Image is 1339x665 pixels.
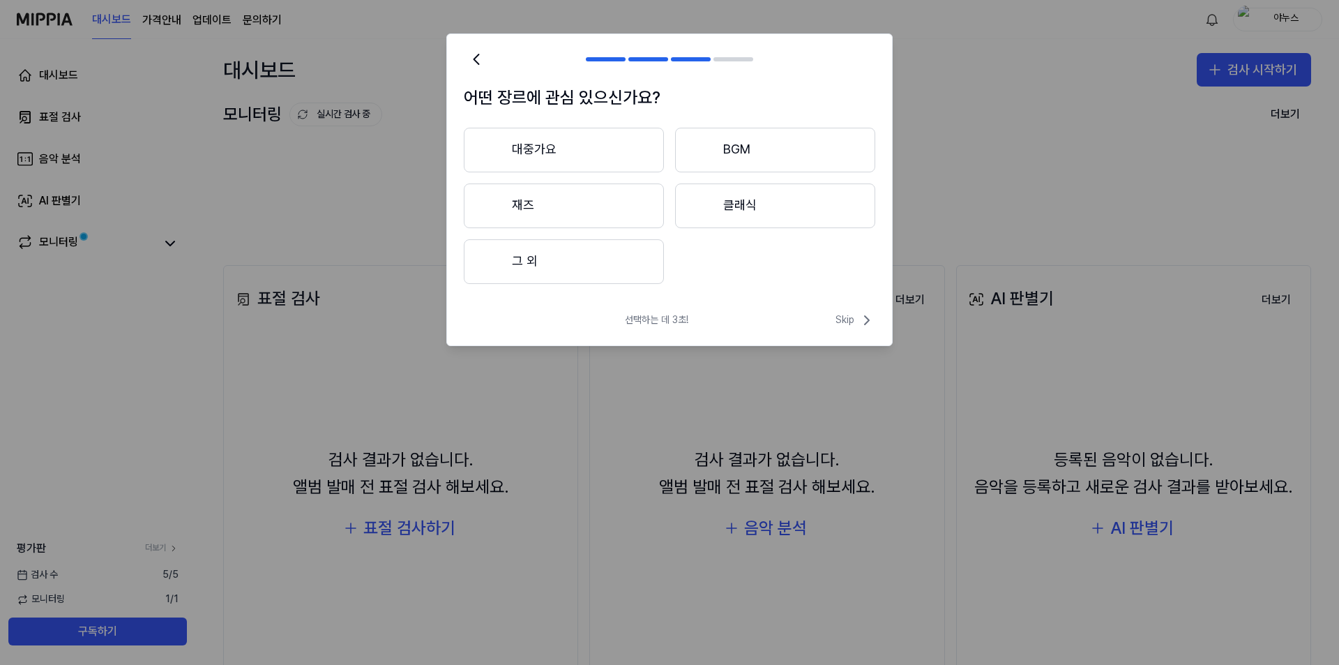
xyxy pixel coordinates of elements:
[464,128,664,172] button: 대중가요
[625,313,688,327] span: 선택하는 데 3초!
[835,312,875,329] span: Skip
[675,184,875,228] button: 클래식
[833,312,875,329] button: Skip
[675,128,875,172] button: BGM
[464,184,664,228] button: 재즈
[464,84,875,111] h1: 어떤 장르에 관심 있으신가요?
[464,239,664,284] button: 그 외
